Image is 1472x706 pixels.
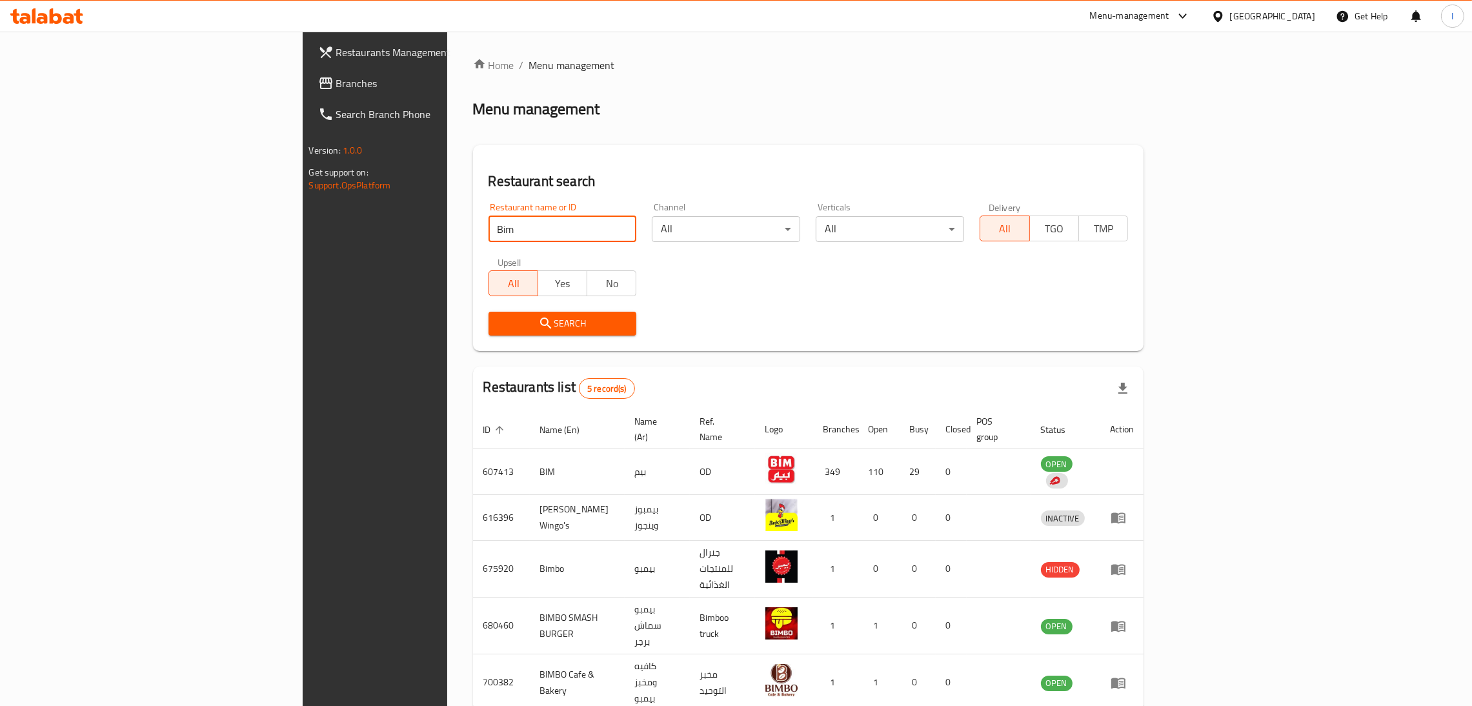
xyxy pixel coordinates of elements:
span: Name (Ar) [635,414,674,445]
button: TMP [1078,216,1128,241]
td: بيمبو [625,541,690,598]
span: HIDDEN [1041,562,1080,577]
h2: Menu management [473,99,600,119]
span: Ref. Name [700,414,740,445]
div: OPEN [1041,456,1073,472]
span: I [1451,9,1453,23]
td: Bimboo truck [690,598,755,654]
td: OD [690,449,755,495]
button: Yes [538,270,587,296]
td: [PERSON_NAME] Wingo's [530,495,625,541]
a: Search Branch Phone [308,99,549,130]
td: BIM [530,449,625,495]
a: Branches [308,68,549,99]
span: Status [1041,422,1083,438]
td: 0 [936,495,967,541]
span: All [494,274,533,293]
div: INACTIVE [1041,510,1085,526]
div: Menu [1111,561,1134,577]
td: 0 [936,598,967,654]
h2: Restaurant search [489,172,1129,191]
th: Open [858,410,900,449]
td: 1 [813,598,858,654]
span: OPEN [1041,619,1073,634]
td: 0 [900,598,936,654]
th: Busy [900,410,936,449]
span: OPEN [1041,457,1073,472]
span: All [985,219,1024,238]
div: All [652,216,800,242]
input: Search for restaurant name or ID.. [489,216,637,242]
span: INACTIVE [1041,511,1085,526]
a: Restaurants Management [308,37,549,68]
button: No [587,270,636,296]
th: Branches [813,410,858,449]
h2: Restaurants list [483,378,635,399]
td: 0 [936,449,967,495]
label: Delivery [989,203,1021,212]
span: Search [499,316,627,332]
img: Bimbo [765,550,798,583]
div: Menu [1111,675,1134,691]
img: Bimbo's Wingo's [765,499,798,531]
th: Action [1100,410,1145,449]
button: TGO [1029,216,1079,241]
span: Version: [309,142,341,159]
button: Search [489,312,637,336]
td: 0 [936,541,967,598]
span: Yes [543,274,582,293]
div: [GEOGRAPHIC_DATA] [1230,9,1315,23]
span: TGO [1035,219,1074,238]
div: OPEN [1041,676,1073,691]
span: OPEN [1041,676,1073,691]
span: Get support on: [309,164,368,181]
td: Bimbo [530,541,625,598]
td: 29 [900,449,936,495]
div: Menu [1111,618,1134,634]
span: Search Branch Phone [336,106,538,122]
a: Support.OpsPlatform [309,177,391,194]
td: 110 [858,449,900,495]
th: Logo [755,410,813,449]
td: بيم [625,449,690,495]
span: Name (En) [540,422,597,438]
span: TMP [1084,219,1123,238]
img: delivery hero logo [1049,475,1060,487]
div: Indicates that the vendor menu management has been moved to DH Catalog service [1046,473,1068,489]
span: ID [483,422,508,438]
button: All [980,216,1029,241]
span: 5 record(s) [580,383,634,395]
td: 0 [900,495,936,541]
div: All [816,216,964,242]
span: Restaurants Management [336,45,538,60]
th: Closed [936,410,967,449]
img: BIM [765,453,798,485]
td: 0 [900,541,936,598]
td: 0 [858,495,900,541]
td: جنرال للمنتجات الغذائية [690,541,755,598]
td: بيمبو سماش برجر [625,598,690,654]
span: Menu management [529,57,615,73]
span: POS group [977,414,1015,445]
td: BIMBO SMASH BURGER [530,598,625,654]
span: 1.0.0 [343,142,363,159]
button: All [489,270,538,296]
td: OD [690,495,755,541]
img: BIMBO SMASH BURGER [765,607,798,640]
img: BIMBO Cafe & Bakery [765,664,798,696]
span: No [592,274,631,293]
nav: breadcrumb [473,57,1144,73]
td: 349 [813,449,858,495]
span: Branches [336,76,538,91]
div: Menu-management [1090,8,1169,24]
td: 1 [858,598,900,654]
td: 1 [813,495,858,541]
label: Upsell [498,257,521,267]
td: 0 [858,541,900,598]
div: Menu [1111,510,1134,525]
div: Total records count [579,378,635,399]
td: 1 [813,541,858,598]
td: بيمبوز وينجوز [625,495,690,541]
